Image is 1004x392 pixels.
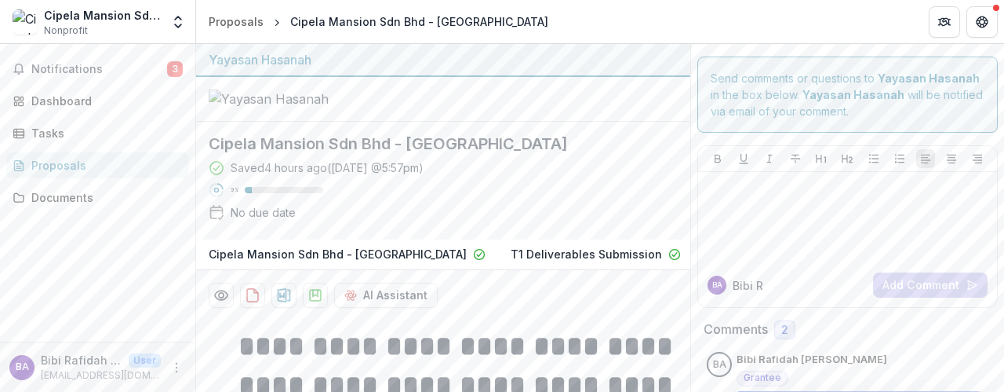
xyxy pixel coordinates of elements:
[708,149,727,168] button: Bold
[240,283,265,308] button: download-proposal
[697,57,998,133] div: Send comments or questions to in the box below. will be notified via email of your comment.
[303,283,328,308] button: download-proposal
[129,354,161,368] p: User
[878,71,980,85] strong: Yayasan Hasanah
[209,283,234,308] button: Preview 7e2704f6-e27b-4d4c-a58f-13dd7678c533-5.pdf
[6,152,189,178] a: Proposals
[167,6,189,38] button: Open entity switcher
[271,283,296,308] button: download-proposal
[890,149,909,168] button: Ordered List
[41,352,122,368] p: Bibi Rafidah [PERSON_NAME]
[6,88,189,114] a: Dashboard
[712,281,722,289] div: Bibi Rafidah Mohd Amin
[334,283,438,308] button: AI Assistant
[41,368,161,383] p: [EMAIL_ADDRESS][DOMAIN_NAME]
[44,7,161,24] div: Cipela Mansion Sdn Bhd
[873,273,988,298] button: Add Comment
[31,63,167,76] span: Notifications
[31,125,176,141] div: Tasks
[786,149,805,168] button: Strike
[290,13,548,30] div: Cipela Mansion Sdn Bhd - [GEOGRAPHIC_DATA]
[167,61,183,77] span: 3
[916,149,935,168] button: Align Left
[209,90,366,108] img: Yayasan Hasanah
[209,246,467,262] p: Cipela Mansion Sdn Bhd - [GEOGRAPHIC_DATA]
[734,149,753,168] button: Underline
[737,352,887,368] p: Bibi Rafidah [PERSON_NAME]
[167,358,186,377] button: More
[781,324,788,337] span: 2
[864,149,883,168] button: Bullet List
[231,185,238,196] p: 9 %
[231,204,296,221] div: No due date
[6,185,189,211] a: Documents
[31,93,176,109] div: Dashboard
[942,149,961,168] button: Align Center
[511,246,662,262] p: T1 Deliverables Submission
[44,24,88,38] span: Nonprofit
[838,149,857,168] button: Heading 2
[713,360,726,370] div: Bibi Rafidah Mohd Amin
[6,57,189,82] button: Notifications3
[16,362,29,372] div: Bibi Rafidah Mohd Amin
[209,50,678,69] div: Yayasan Hasanah
[968,149,987,168] button: Align Right
[966,6,998,38] button: Get Help
[929,6,960,38] button: Partners
[704,322,768,337] h2: Comments
[744,372,781,383] span: Grantee
[812,149,831,168] button: Heading 1
[202,10,270,33] a: Proposals
[733,277,763,294] p: Bibi R
[802,88,904,101] strong: Yayasan Hasanah
[31,157,176,174] div: Proposals
[202,10,555,33] nav: breadcrumb
[231,159,424,176] div: Saved 4 hours ago ( [DATE] @ 5:57pm )
[760,149,779,168] button: Italicize
[209,13,264,30] div: Proposals
[209,134,653,153] h2: Cipela Mansion Sdn Bhd - [GEOGRAPHIC_DATA]
[6,120,189,146] a: Tasks
[13,9,38,35] img: Cipela Mansion Sdn Bhd
[31,189,176,206] div: Documents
